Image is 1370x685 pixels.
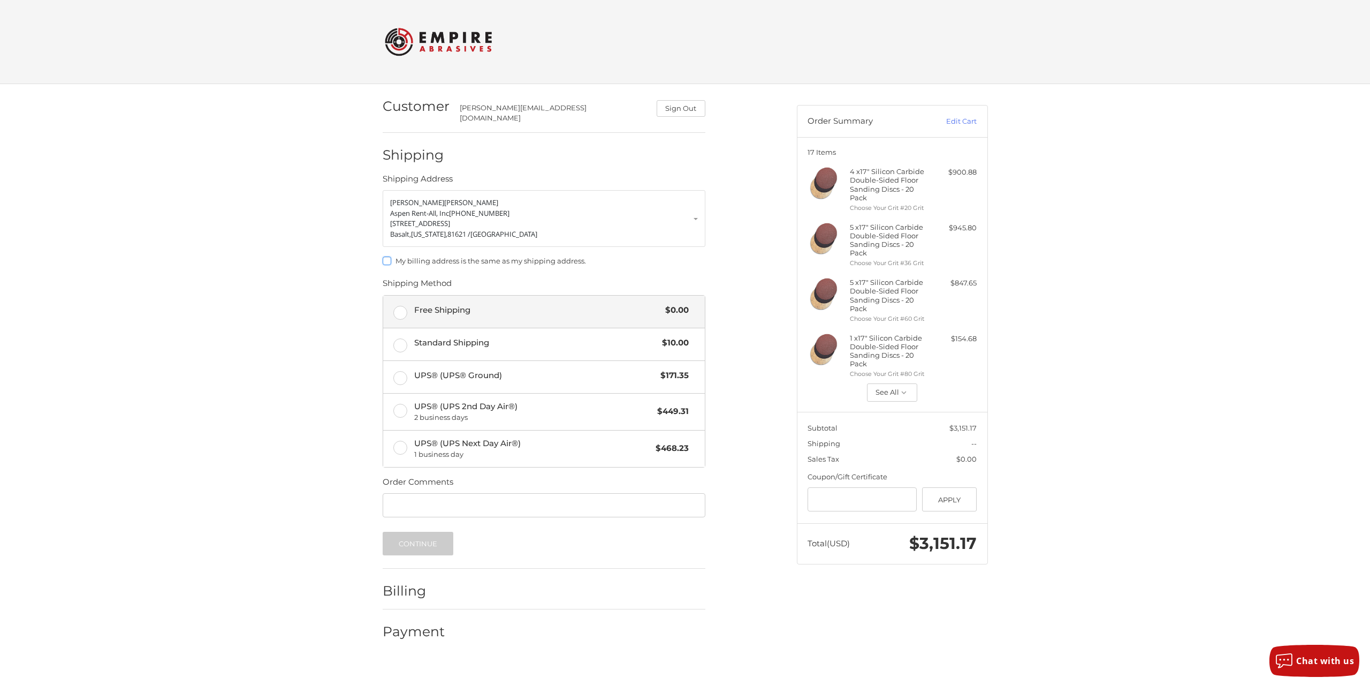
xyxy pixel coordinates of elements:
span: $0.00 [660,304,689,317]
button: Apply [922,487,977,511]
span: Subtotal [808,424,838,432]
h2: Customer [383,98,450,115]
button: See All [867,383,918,402]
span: Standard Shipping [414,337,657,349]
span: Free Shipping [414,304,660,317]
h4: 5 x 17" Silicon Carbide Double-Sided Floor Sanding Discs - 20 Pack [850,278,932,313]
span: [PHONE_NUMBER] [449,208,509,218]
span: [PERSON_NAME] [444,198,498,207]
button: Continue [383,532,454,555]
div: $945.80 [934,223,977,234]
span: -- [971,439,977,448]
a: Edit Cart [923,116,977,127]
span: [STREET_ADDRESS] [390,219,450,228]
div: [PERSON_NAME][EMAIL_ADDRESS][DOMAIN_NAME] [460,103,646,124]
legend: Shipping Method [383,277,452,295]
span: 81621 / [447,229,470,239]
span: $449.31 [652,405,689,418]
span: UPS® (UPS® Ground) [414,370,656,382]
li: Choose Your Grit #60 Grit [850,314,932,323]
legend: Order Comments [383,476,453,493]
input: Gift Certificate or Coupon Code [808,487,917,511]
div: Coupon/Gift Certificate [808,472,977,483]
h2: Billing [383,583,445,599]
h2: Shipping [383,147,445,163]
span: [GEOGRAPHIC_DATA] [470,229,537,239]
span: $3,151.17 [909,533,977,553]
a: Enter or select a different address [383,190,705,247]
span: $468.23 [651,442,689,455]
li: Choose Your Grit #80 Grit [850,370,932,379]
div: $847.65 [934,278,977,289]
button: Sign Out [657,100,705,117]
li: Choose Your Grit #36 Grit [850,259,932,268]
span: UPS® (UPS 2nd Day Air®) [414,401,652,423]
span: UPS® (UPS Next Day Air®) [414,438,651,460]
span: 1 business day [414,449,651,460]
span: Basalt, [390,229,411,239]
span: 2 business days [414,412,652,423]
h3: Order Summary [808,116,923,127]
span: $0.00 [956,455,977,463]
span: [PERSON_NAME] [390,198,444,207]
span: Chat with us [1296,655,1354,667]
span: $171.35 [656,370,689,382]
label: My billing address is the same as my shipping address. [383,257,705,265]
span: Aspen Rent-All, Inc [390,208,449,218]
span: Shipping [808,439,840,448]
legend: Shipping Address [383,173,453,190]
span: $10.00 [657,337,689,349]
div: $154.68 [934,334,977,344]
button: Chat with us [1269,645,1359,677]
span: Sales Tax [808,455,839,463]
h4: 5 x 17" Silicon Carbide Double-Sided Floor Sanding Discs - 20 Pack [850,223,932,258]
h3: 17 Items [808,148,977,156]
li: Choose Your Grit #20 Grit [850,204,932,213]
span: $3,151.17 [949,424,977,432]
span: [US_STATE], [411,229,447,239]
span: Total (USD) [808,538,850,548]
div: $900.88 [934,167,977,178]
img: Empire Abrasives [385,21,492,63]
h4: 4 x 17" Silicon Carbide Double-Sided Floor Sanding Discs - 20 Pack [850,167,932,202]
h4: 1 x 17" Silicon Carbide Double-Sided Floor Sanding Discs - 20 Pack [850,334,932,368]
h2: Payment [383,623,445,640]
